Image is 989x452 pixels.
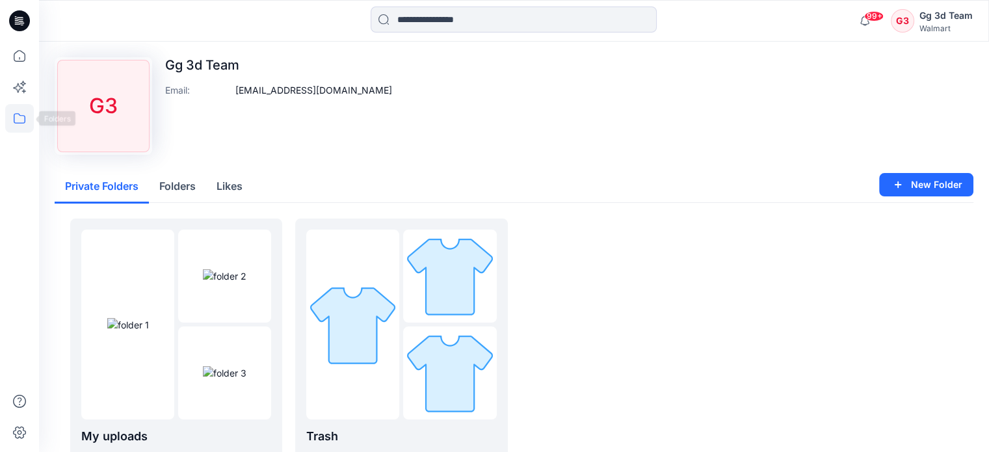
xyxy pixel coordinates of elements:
[919,23,973,33] div: Walmart
[55,170,149,204] button: Private Folders
[306,278,399,371] img: folder 1
[203,366,246,380] img: folder 3
[203,269,246,283] img: folder 2
[403,326,496,419] img: folder 3
[891,9,914,33] div: G3
[306,427,496,445] p: Trash
[149,170,206,204] button: Folders
[403,230,496,323] img: folder 2
[107,318,149,332] img: folder 1
[919,8,973,23] div: Gg 3d Team
[165,83,230,97] p: Email :
[57,60,150,152] div: G3
[864,11,884,21] span: 99+
[206,170,253,204] button: Likes
[165,57,392,73] p: Gg 3d Team
[879,173,973,196] button: New Folder
[81,427,271,445] p: My uploads
[235,83,392,97] p: [EMAIL_ADDRESS][DOMAIN_NAME]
